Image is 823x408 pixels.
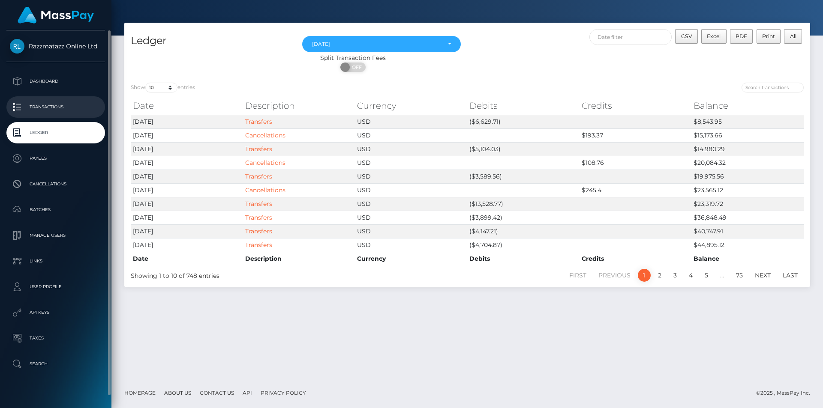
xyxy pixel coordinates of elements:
div: © 2025 , MassPay Inc. [756,388,817,398]
td: [DATE] [131,211,243,224]
div: Split Transaction Fees [124,54,582,63]
a: Homepage [121,386,159,399]
span: CSV [681,33,692,39]
button: Excel [701,29,727,44]
a: Transactions [6,96,105,118]
th: Date [131,252,243,265]
a: 75 [731,269,748,282]
td: [DATE] [131,183,243,197]
td: ($5,104.03) [467,142,580,156]
a: User Profile [6,276,105,298]
td: $245.4 [580,183,692,197]
span: All [790,33,796,39]
td: $193.37 [580,128,692,142]
td: USD [355,115,467,128]
td: [DATE] [131,128,243,142]
td: $23,319.72 [691,197,804,211]
a: Batches [6,199,105,220]
a: Privacy Policy [257,386,309,399]
td: $19,975.56 [691,170,804,183]
a: 5 [700,269,713,282]
td: USD [355,142,467,156]
img: Razzmatazz Online Ltd [10,39,24,54]
a: Cancellations [6,173,105,195]
td: $44,895.12 [691,238,804,252]
p: Links [10,255,102,268]
button: Jul 2025 [302,36,461,52]
td: ($4,704.87) [467,238,580,252]
td: USD [355,128,467,142]
td: [DATE] [131,224,243,238]
a: Cancellations [245,186,285,194]
td: $23,565.12 [691,183,804,197]
td: USD [355,183,467,197]
h4: Ledger [131,33,289,48]
td: [DATE] [131,170,243,183]
a: Dashboard [6,71,105,92]
td: USD [355,224,467,238]
a: Transfers [245,241,272,249]
th: Debits [467,252,580,265]
p: Batches [10,203,102,216]
span: Razzmatazz Online Ltd [6,42,105,50]
td: [DATE] [131,238,243,252]
a: Transfers [245,227,272,235]
a: Search [6,353,105,375]
p: Transactions [10,101,102,113]
th: Balance [691,252,804,265]
td: USD [355,211,467,224]
span: Excel [707,33,721,39]
a: 3 [669,269,682,282]
a: API [239,386,255,399]
td: USD [355,156,467,170]
select: Showentries [145,83,177,92]
th: Description [243,97,355,114]
input: Search transactions [742,83,804,92]
p: Search [10,357,102,370]
a: Payees [6,148,105,169]
th: Currency [355,252,467,265]
a: Transfers [245,118,272,125]
p: Ledger [10,126,102,139]
a: Transfers [245,145,272,153]
img: MassPay Logo [18,7,94,24]
td: USD [355,238,467,252]
p: Dashboard [10,75,102,88]
td: USD [355,197,467,211]
th: Description [243,252,355,265]
td: [DATE] [131,156,243,170]
button: PDF [730,29,753,44]
a: 2 [653,269,666,282]
td: ($4,147.21) [467,224,580,238]
td: ($13,528.77) [467,197,580,211]
label: Show entries [131,83,195,92]
button: Print [757,29,781,44]
td: ($6,629.71) [467,115,580,128]
p: API Keys [10,306,102,319]
a: Cancellations [245,159,285,167]
td: [DATE] [131,115,243,128]
p: Manage Users [10,229,102,242]
td: $14,980.29 [691,142,804,156]
th: Currency [355,97,467,114]
th: Balance [691,97,804,114]
a: Contact Us [196,386,237,399]
span: PDF [736,33,747,39]
a: Ledger [6,122,105,143]
a: Transfers [245,214,272,221]
td: [DATE] [131,197,243,211]
td: $8,543.95 [691,115,804,128]
a: 4 [684,269,697,282]
a: Transfers [245,173,272,180]
a: Manage Users [6,225,105,246]
div: Showing 1 to 10 of 748 entries [131,268,404,280]
a: Cancellations [245,131,285,139]
a: Links [6,250,105,272]
p: Payees [10,152,102,165]
a: Taxes [6,328,105,349]
a: Last [778,269,802,282]
p: Taxes [10,332,102,345]
a: Next [750,269,775,282]
th: Credits [580,97,692,114]
a: API Keys [6,302,105,323]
